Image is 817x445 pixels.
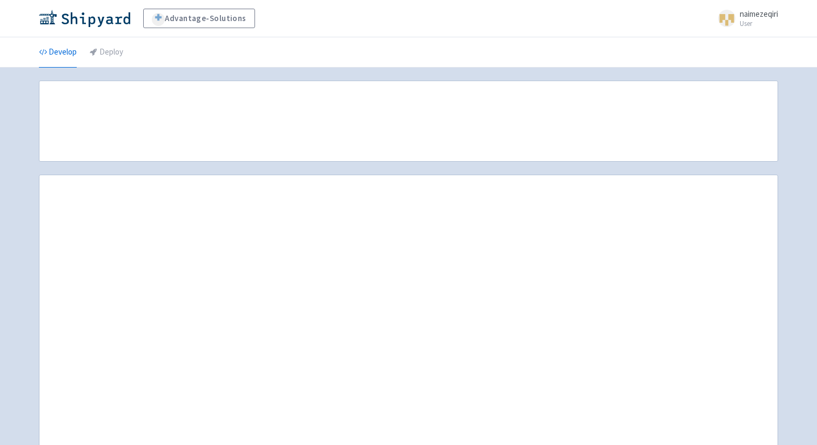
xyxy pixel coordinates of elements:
[712,10,778,27] a: naimezeqiri User
[740,20,778,27] small: User
[90,37,123,68] a: Deploy
[39,10,130,27] img: Shipyard logo
[740,9,778,19] span: naimezeqiri
[143,9,255,28] a: Advantage-Solutions
[39,37,77,68] a: Develop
